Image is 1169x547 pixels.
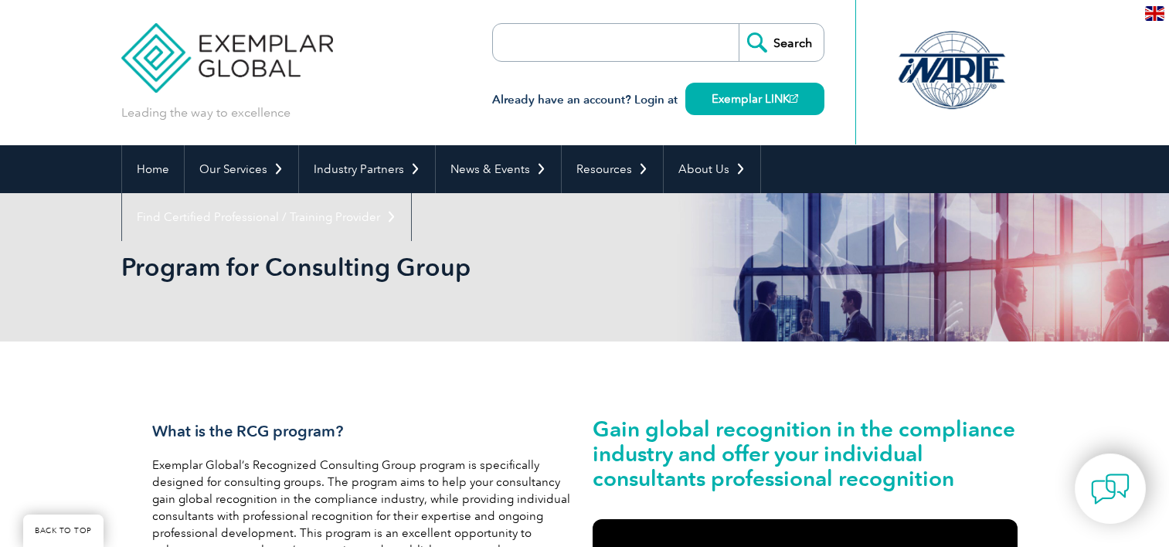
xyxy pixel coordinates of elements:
img: en [1145,6,1164,21]
a: Exemplar LINK [685,83,824,115]
p: Leading the way to excellence [121,104,291,121]
input: Search [739,24,824,61]
a: About Us [664,145,760,193]
img: contact-chat.png [1091,470,1130,508]
a: Home [122,145,184,193]
h3: Already have an account? Login at [492,90,824,110]
h2: Program for Consulting Group [121,255,770,280]
h2: Gain global recognition in the compliance industry and offer your individual consultants professi... [593,416,1018,491]
a: Our Services [185,145,298,193]
a: Resources [562,145,663,193]
a: News & Events [436,145,561,193]
a: Industry Partners [299,145,435,193]
img: open_square.png [790,94,798,103]
span: What is the RCG program? [152,422,343,440]
a: BACK TO TOP [23,515,104,547]
a: Find Certified Professional / Training Provider [122,193,411,241]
